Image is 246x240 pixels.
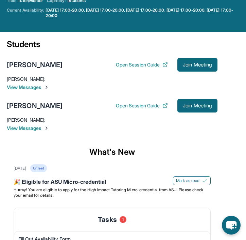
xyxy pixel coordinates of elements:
img: Chevron-Right [44,125,49,131]
img: Mark as read [202,178,208,183]
button: Open Session Guide [116,61,168,68]
img: Chevron-Right [44,85,49,90]
span: [PERSON_NAME] : [7,76,45,82]
div: Students [7,39,217,54]
button: Join Meeting [177,99,217,112]
button: Mark as read [173,176,211,185]
span: View Messages [7,125,217,132]
button: Join Meeting [177,58,217,72]
span: [PERSON_NAME] : [7,117,45,123]
span: Join Meeting [183,63,212,67]
span: Tasks [98,215,117,224]
div: What's New [7,140,217,164]
a: [DATE] 17:00-20:00, [DATE] 17:00-20:00, [DATE] 17:00-20:00, [DATE] 17:00-20:00, [DATE] 17:00-20:00 [46,7,239,18]
button: chat-button [222,216,241,235]
div: [PERSON_NAME] [7,60,63,70]
span: View Messages [7,84,217,91]
span: Hurray! You are eligible to apply for the High Impact Tutoring Micro-credential from ASU. Please ... [14,187,204,198]
span: Mark as read [176,178,199,183]
div: [PERSON_NAME] [7,101,63,110]
div: Unread [30,164,47,172]
button: Open Session Guide [116,102,168,109]
span: Current Availability: [7,7,44,18]
span: Join Meeting [183,104,212,108]
div: [DATE] [14,166,26,171]
span: 1 [120,216,126,223]
div: 🎉 Eligible for ASU Micro-credential [14,178,211,187]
